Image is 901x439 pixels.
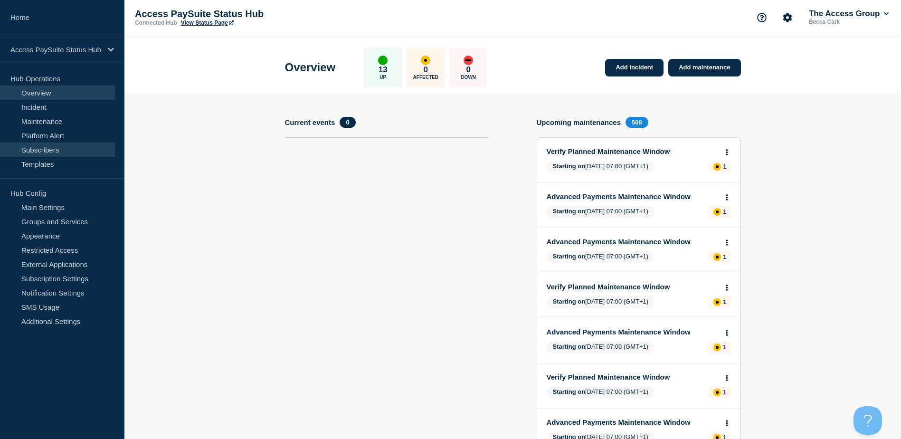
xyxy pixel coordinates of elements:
[807,19,891,25] p: Becca Cark
[466,65,471,75] p: 0
[668,59,740,76] a: Add maintenance
[547,238,718,246] a: Advanced Payments Maintenance Window
[379,75,386,80] p: Up
[547,418,718,426] a: Advanced Payments Maintenance Window
[553,343,586,350] span: Starting on
[605,59,664,76] a: Add incident
[553,298,586,305] span: Starting on
[547,251,655,263] span: [DATE] 07:00 (GMT+1)
[553,162,586,170] span: Starting on
[10,46,102,54] p: Access PaySuite Status Hub
[421,56,430,65] div: affected
[424,65,428,75] p: 0
[713,253,721,261] div: affected
[547,283,718,291] a: Verify Planned Maintenance Window
[723,389,726,396] p: 1
[340,117,355,128] span: 0
[547,147,718,155] a: Verify Planned Maintenance Window
[464,56,473,65] div: down
[135,9,325,19] p: Access PaySuite Status Hub
[547,341,655,353] span: [DATE] 07:00 (GMT+1)
[135,19,177,26] p: Connected Hub
[547,296,655,308] span: [DATE] 07:00 (GMT+1)
[713,389,721,396] div: affected
[553,253,586,260] span: Starting on
[461,75,476,80] p: Down
[778,8,797,28] button: Account settings
[553,208,586,215] span: Starting on
[547,192,718,200] a: Advanced Payments Maintenance Window
[379,65,388,75] p: 13
[547,373,718,381] a: Verify Planned Maintenance Window
[537,118,621,126] h4: Upcoming maintenances
[285,118,335,126] h4: Current events
[547,386,655,399] span: [DATE] 07:00 (GMT+1)
[723,208,726,215] p: 1
[723,253,726,260] p: 1
[713,163,721,171] div: affected
[626,117,648,128] span: 508
[752,8,772,28] button: Support
[547,328,718,336] a: Advanced Payments Maintenance Window
[378,56,388,65] div: up
[181,19,234,26] a: View Status Page
[553,388,586,395] span: Starting on
[413,75,438,80] p: Affected
[713,208,721,216] div: affected
[547,161,655,173] span: [DATE] 07:00 (GMT+1)
[807,9,891,19] button: The Access Group
[723,298,726,305] p: 1
[713,344,721,351] div: affected
[713,298,721,306] div: affected
[854,406,882,435] iframe: Help Scout Beacon - Open
[723,163,726,170] p: 1
[547,206,655,218] span: [DATE] 07:00 (GMT+1)
[723,344,726,351] p: 1
[285,61,336,74] h1: Overview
